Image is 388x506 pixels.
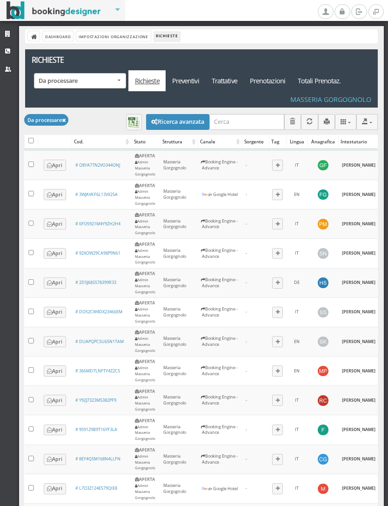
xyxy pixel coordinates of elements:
b: APERTA [135,476,155,482]
button: Export [356,114,378,129]
a: # 366MD7LNFTY4Z2C5 [75,368,120,374]
td: - [242,386,269,415]
td: Booking Engine - Advance [198,445,242,474]
a: Apri [44,425,66,436]
img: Roberto Cattaneo [318,395,328,406]
a: Apri [44,307,66,318]
b: [PERSON_NAME] [342,485,375,491]
b: APERTA [135,182,155,189]
a: Tags [272,189,283,200]
td: - [242,149,269,180]
a: Apri [44,218,66,229]
td: - [242,415,269,445]
a: # Y92J7323M5382PF9 [75,397,116,403]
a: Richieste [25,49,121,70]
img: BookingDesigner.com [7,1,101,20]
td: - [242,445,269,474]
small: Admin Masseria Gorgognolo [135,425,155,441]
td: Masseria Gorgognolo [160,180,198,209]
b: [PERSON_NAME] [342,250,375,256]
b: APERTA [135,388,155,394]
input: Cerca [209,114,284,129]
a: Tags [272,160,283,171]
b: APERTA [135,418,155,424]
img: Michael Koby [318,484,328,494]
td: IT [286,474,308,503]
td: Masseria Gorgognolo [160,474,198,503]
td: Booking Engine - Advance [198,357,242,386]
a: Tags [272,218,283,229]
b: [PERSON_NAME] [342,368,375,374]
td: - [242,357,269,386]
td: Masseria Gorgognolo [160,239,198,268]
b: APERTA [135,300,155,306]
a: Tags [272,307,283,318]
b: [PERSON_NAME] [342,309,375,315]
td: - [242,180,269,209]
td: - [242,239,269,268]
button: Ricerca avanzata [146,114,209,130]
td: Masseria Gorgognolo [160,297,198,327]
a: Tags [272,454,283,465]
td: IT [286,239,308,268]
a: # 959129B9T16YF3LA [75,426,117,432]
a: Apri [44,454,66,465]
img: Sheyda Karvar [318,337,328,347]
img: cbbb1f99dbdb11ebaf5a02e34bd9d7be.png [201,485,213,493]
td: - [242,209,269,239]
a: Preventivi [166,70,205,91]
td: Masseria Gorgognolo [160,268,198,297]
a: Tags [272,425,283,436]
a: Apri [44,189,66,200]
td: EN [286,357,308,386]
a: Richieste [128,70,166,91]
td: Masseria Gorgognolo [160,445,198,474]
b: [PERSON_NAME] [342,397,375,403]
img: Giada Fanti [318,160,328,171]
a: Tags [272,277,283,289]
a: Apri [44,277,66,289]
b: APERTA [135,447,155,453]
td: - [242,297,269,327]
div: Sorgente [242,135,269,148]
small: Admin Masseria Gorgognolo [135,365,155,382]
button: Download dei risultati in formato CSV [126,114,142,130]
small: Admin Masseria Gorgognolo [135,454,155,471]
a: # 8EY4Q5M168N4LLFN [75,456,120,462]
td: - [242,327,269,356]
td: IT [286,445,308,474]
div: Cod. [72,135,132,148]
td: Booking Engine - Advance [198,327,242,356]
td: - [242,268,269,297]
a: # 92XOW29CA98P9N61 [75,250,120,256]
h4: Masseria Gorgognolo [290,95,371,103]
a: # DUAPQPC5U65N1TAM [75,338,124,344]
b: [PERSON_NAME] [342,279,375,285]
small: Admin Masseria Gorgognolo [135,248,155,265]
img: Serena Nardi [318,248,328,259]
a: Tags [272,365,283,377]
a: Prenotazioni [243,70,291,91]
td: Masseria Gorgognolo [160,415,198,445]
td: IT [286,149,308,180]
a: Trattative [205,70,243,91]
b: APERTA [135,241,155,247]
b: [PERSON_NAME] [342,162,375,168]
a: # 3WJAVKF6L13VX25A [75,191,118,197]
b: [PERSON_NAME] [342,426,375,432]
span: Da processare [39,77,121,84]
div: Lingua [287,135,308,148]
button: Da processare [24,114,68,126]
a: Impostazioni Organizzazione [76,31,150,41]
b: APERTA [135,153,155,159]
td: Booking Engine - Advance [198,386,242,415]
a: Tags [272,483,283,494]
small: Admin Masseria Gorgognolo [135,189,155,206]
b: [PERSON_NAME] [342,221,375,227]
td: IT [286,209,308,239]
div: Tag [269,135,286,148]
small: Admin Masseria Gorgognolo [135,395,155,412]
img: Francesca De Tullio [318,425,328,435]
td: - [242,474,269,503]
td: Booking Engine - Advance [198,209,242,239]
